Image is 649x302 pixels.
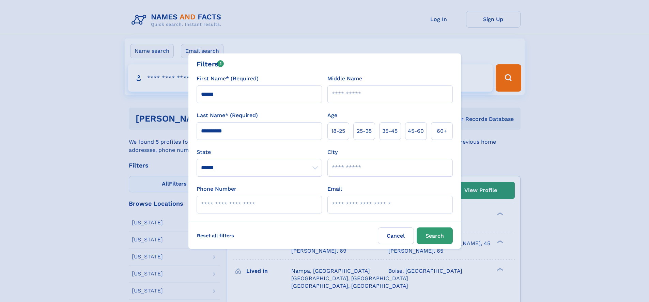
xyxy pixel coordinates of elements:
label: State [197,148,322,156]
button: Search [417,227,453,244]
span: 45‑60 [408,127,424,135]
label: First Name* (Required) [197,75,259,83]
span: 18‑25 [331,127,345,135]
label: Cancel [378,227,414,244]
label: Middle Name [327,75,362,83]
div: Filters [197,59,224,69]
label: Age [327,111,337,120]
span: 35‑45 [382,127,398,135]
label: Email [327,185,342,193]
span: 25‑35 [357,127,372,135]
label: City [327,148,338,156]
label: Reset all filters [192,227,238,244]
label: Phone Number [197,185,236,193]
label: Last Name* (Required) [197,111,258,120]
span: 60+ [437,127,447,135]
